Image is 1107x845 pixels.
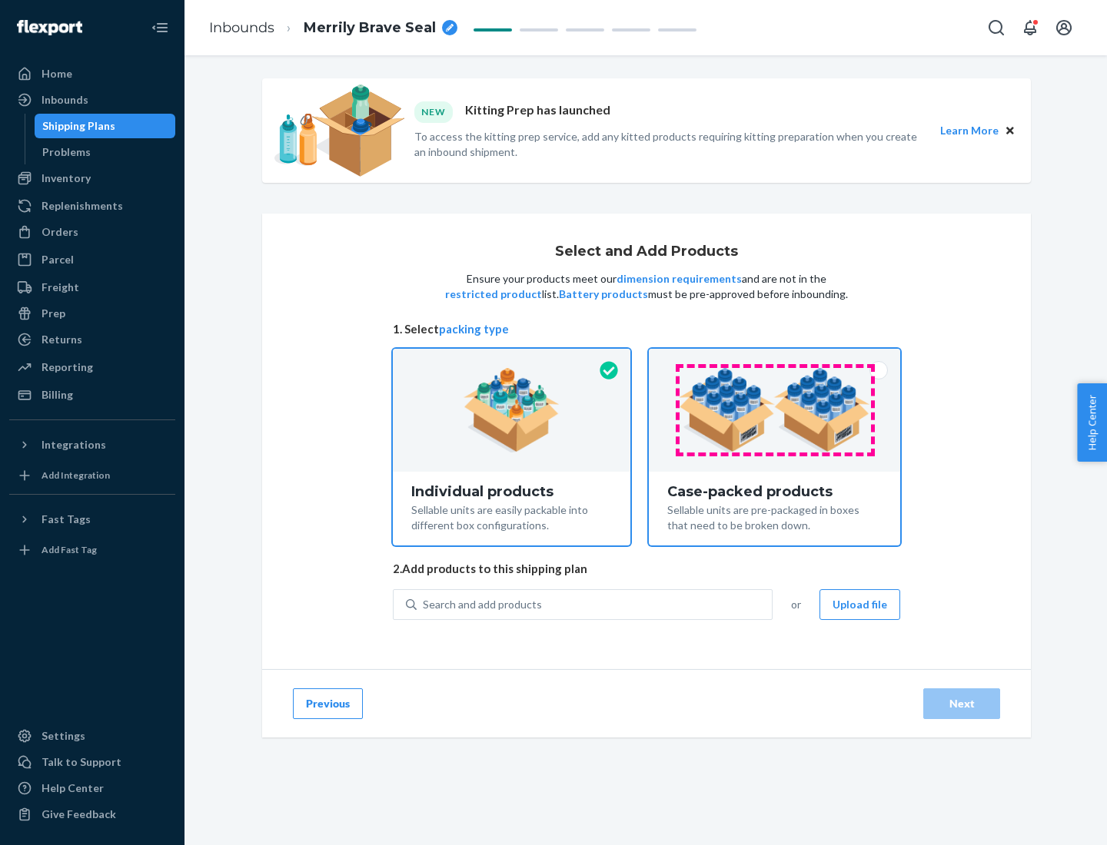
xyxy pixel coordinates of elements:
[9,432,175,457] button: Integrations
[923,688,1000,719] button: Next
[9,247,175,272] a: Parcel
[42,543,97,556] div: Add Fast Tag
[42,332,82,347] div: Returns
[304,18,436,38] span: Merrily Brave Seal
[42,387,73,403] div: Billing
[197,5,470,51] ol: breadcrumbs
[423,597,542,612] div: Search and add products
[35,140,176,164] a: Problems
[42,360,93,375] div: Reporting
[981,12,1012,43] button: Open Search Box
[617,271,742,287] button: dimension requirements
[42,66,72,81] div: Home
[9,463,175,488] a: Add Integration
[940,122,999,139] button: Learn More
[42,306,65,321] div: Prep
[42,754,121,770] div: Talk to Support
[42,224,78,240] div: Orders
[42,280,79,295] div: Freight
[791,597,801,612] span: or
[393,321,900,337] span: 1. Select
[9,61,175,86] a: Home
[9,802,175,827] button: Give Feedback
[465,101,610,122] p: Kitting Prep has launched
[445,287,542,302] button: restricted product
[9,327,175,352] a: Returns
[411,484,612,499] div: Individual products
[679,368,870,452] img: case-pack.59cecea509d18c883b923b81aeac6d0b.png
[42,92,88,108] div: Inbounds
[9,507,175,532] button: Fast Tags
[145,12,175,43] button: Close Navigation
[393,561,900,577] span: 2. Add products to this shipping plan
[42,118,115,134] div: Shipping Plans
[42,171,91,186] div: Inventory
[1015,12,1045,43] button: Open notifications
[209,19,274,36] a: Inbounds
[9,301,175,326] a: Prep
[667,499,882,533] div: Sellable units are pre-packaged in boxes that need to be broken down.
[9,88,175,112] a: Inbounds
[42,728,85,744] div: Settings
[1049,12,1079,43] button: Open account menu
[414,101,453,122] div: NEW
[667,484,882,499] div: Case-packed products
[9,724,175,748] a: Settings
[9,355,175,379] a: Reporting
[42,469,110,482] div: Add Integration
[1077,383,1107,462] button: Help Center
[9,166,175,191] a: Inventory
[559,287,648,302] button: Battery products
[42,437,106,452] div: Integrations
[819,589,900,620] button: Upload file
[42,144,91,160] div: Problems
[9,220,175,244] a: Orders
[439,321,509,337] button: packing type
[9,383,175,407] a: Billing
[411,499,612,533] div: Sellable units are easily packable into different box configurations.
[9,776,175,800] a: Help Center
[42,807,116,822] div: Give Feedback
[42,780,104,796] div: Help Center
[17,20,82,35] img: Flexport logo
[9,275,175,300] a: Freight
[293,688,363,719] button: Previous
[464,368,560,452] img: individual-pack.facf35554cb0f1810c75b2bd6df2d64e.png
[42,512,91,527] div: Fast Tags
[444,271,849,302] p: Ensure your products meet our and are not in the list. must be pre-approved before inbounding.
[42,252,74,267] div: Parcel
[936,696,987,711] div: Next
[9,750,175,774] a: Talk to Support
[42,198,123,214] div: Replenishments
[35,114,176,138] a: Shipping Plans
[555,244,738,260] h1: Select and Add Products
[414,129,926,160] p: To access the kitting prep service, add any kitted products requiring kitting preparation when yo...
[9,538,175,562] a: Add Fast Tag
[9,194,175,218] a: Replenishments
[1002,122,1019,139] button: Close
